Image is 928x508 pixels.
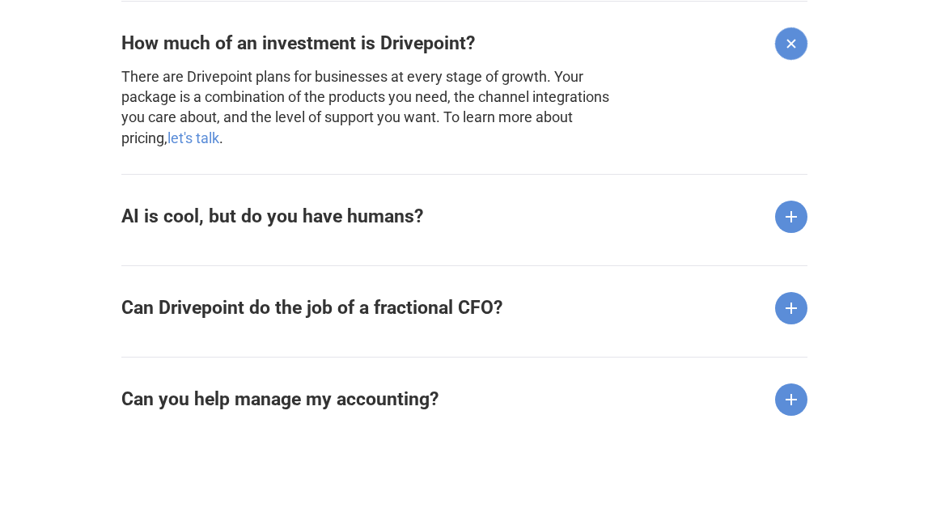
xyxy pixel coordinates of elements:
[121,297,502,319] strong: Can Drivepoint do the job of a fractional CFO?
[637,320,928,508] iframe: Chat Widget
[121,66,633,148] p: There are Drivepoint plans for businesses at every stage of growth. Your package is a combination...
[121,388,439,410] strong: Can you help manage my accounting?
[121,205,423,227] strong: AI is cool, but do you have humans?
[167,129,219,146] a: let's talk
[121,32,475,54] strong: How much of an investment is Drivepoint?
